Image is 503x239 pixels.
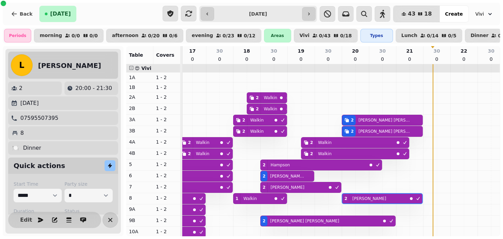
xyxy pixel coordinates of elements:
p: 4A [129,139,151,145]
p: 1 - 2 [156,94,178,100]
p: 0 / 14 [427,33,439,38]
p: 1 - 2 [156,74,178,81]
p: 1 - 2 [156,139,178,145]
p: 1 - 2 [156,183,178,190]
p: evening [192,33,213,38]
span: Vivi [476,11,484,17]
p: Walkin [250,117,264,123]
p: 0 / 5 [448,33,457,38]
button: Create [440,6,468,22]
p: 1 - 2 [156,116,178,123]
p: 9A [129,206,151,213]
span: 43 [408,11,415,17]
span: Table [129,52,143,58]
span: Create [445,12,463,16]
button: Lunch0/140/5 [396,29,462,42]
p: 0 / 18 [340,33,352,38]
div: 2 [263,173,265,179]
p: 8 [20,129,24,137]
p: 2B [129,105,151,112]
p: 0 / 20 [148,33,160,38]
p: [PERSON_NAME] [271,185,304,190]
button: [DATE] [39,6,76,22]
p: 7 [129,183,151,190]
p: [DATE] [20,99,39,107]
p: 0 [461,56,467,62]
p: 0 [298,56,304,62]
p: 🍽️ [12,144,19,152]
p: 1A [129,74,151,81]
p: 5 [129,161,151,168]
div: 2 [310,151,313,157]
button: Vivi0/430/18 [294,29,358,42]
p: 10A [129,228,151,235]
p: 1 - 2 [156,84,178,91]
p: 1 - 2 [156,228,178,235]
h2: [PERSON_NAME] [38,61,101,70]
p: 1 - 2 [156,161,178,168]
button: Edit [19,213,33,227]
p: 0 / 0 [90,33,98,38]
p: 22 [461,48,467,54]
p: afternoon [112,33,138,38]
p: 30 [216,48,223,54]
p: [PERSON_NAME] [PERSON_NAME] [358,129,412,134]
p: Walkin [196,151,209,157]
p: morning [40,33,62,38]
p: 30 [271,48,277,54]
p: Lunch [402,33,417,38]
p: 0 / 12 [244,33,255,38]
p: 1 - 2 [156,150,178,157]
p: 21 [406,48,413,54]
span: Edit [22,217,30,223]
button: Back [5,6,38,22]
h2: Quick actions [14,161,65,170]
button: Vivi [471,8,498,20]
label: Party size [64,181,113,187]
p: Walkin [264,106,277,112]
p: 30 [379,48,386,54]
p: Walkin [243,196,257,201]
label: Start Time [14,181,62,187]
p: 30 [325,48,331,54]
p: 0 [353,56,358,62]
p: 0 / 23 [223,33,234,38]
p: 0 [407,56,412,62]
span: Covers [156,52,174,58]
span: L [19,61,24,69]
div: Periods [4,29,31,42]
div: 2 [263,218,265,224]
p: 1B [129,84,151,91]
button: evening0/230/12 [186,29,261,42]
p: 0 [380,56,385,62]
p: 1 - 2 [156,206,178,213]
label: Status [64,208,113,215]
span: 😍 Vivi [135,66,151,71]
span: [DATE] [50,11,71,17]
div: 2 [263,185,265,190]
p: 3B [129,127,151,134]
div: 2 [351,117,354,123]
div: 2 [256,106,259,112]
p: 0 / 0 [72,33,80,38]
div: 2 [188,140,191,145]
p: Vivi [300,33,310,38]
p: 1 - 2 [156,172,178,179]
p: 0 [488,56,494,62]
button: 4318 [393,6,440,22]
p: 07595507395 [20,114,58,122]
div: 2 [310,140,313,145]
div: 2 [344,196,347,201]
p: 8 [129,195,151,201]
p: [PERSON_NAME] [PERSON_NAME] [270,218,339,224]
span: Back [20,12,33,16]
p: 0 [325,56,331,62]
p: 0 [271,56,277,62]
p: 17 [189,48,195,54]
p: 4B [129,150,151,157]
p: Hampson [271,162,290,168]
p: [PERSON_NAME] [PERSON_NAME] [270,173,305,179]
p: 0 / 43 [319,33,331,38]
span: 18 [424,11,432,17]
p: 18 [243,48,250,54]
